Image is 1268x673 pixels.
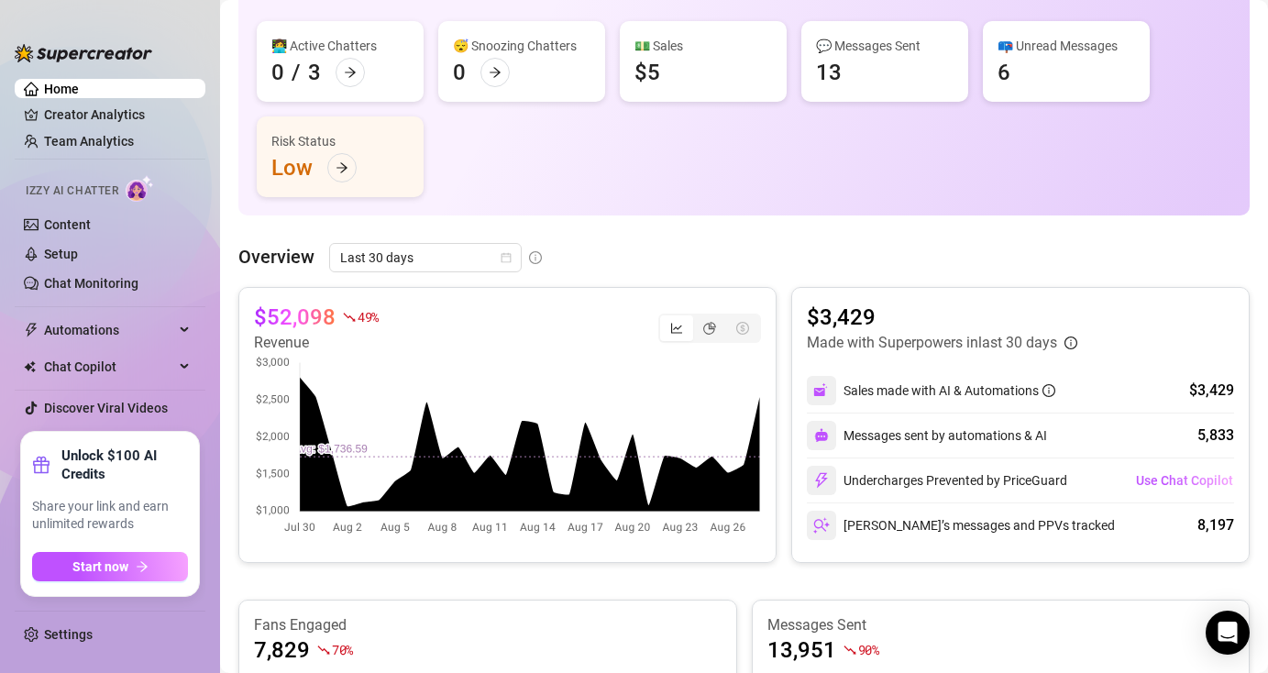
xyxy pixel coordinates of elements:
[658,314,761,343] div: segmented control
[317,644,330,656] span: fall
[254,303,336,332] article: $52,098
[44,401,168,415] a: Discover Viral Videos
[489,66,502,79] span: arrow-right
[344,66,357,79] span: arrow-right
[44,315,174,345] span: Automations
[44,627,93,642] a: Settings
[72,559,128,574] span: Start now
[126,175,154,202] img: AI Chatter
[271,131,409,151] div: Risk Status
[453,36,590,56] div: 😴 Snoozing Chatters
[634,36,772,56] div: 💵 Sales
[453,58,466,87] div: 0
[44,276,138,291] a: Chat Monitoring
[858,641,879,658] span: 90 %
[308,58,321,87] div: 3
[703,322,716,335] span: pie-chart
[238,243,314,270] article: Overview
[736,322,749,335] span: dollar-circle
[44,134,134,149] a: Team Analytics
[1135,466,1234,495] button: Use Chat Copilot
[340,244,511,271] span: Last 30 days
[32,498,188,534] span: Share your link and earn unlimited rewards
[254,635,310,665] article: 7,829
[813,382,830,399] img: svg%3e
[670,322,683,335] span: line-chart
[136,560,149,573] span: arrow-right
[24,323,39,337] span: thunderbolt
[44,100,191,129] a: Creator Analytics
[634,58,660,87] div: $5
[24,360,36,373] img: Chat Copilot
[767,635,836,665] article: 13,951
[332,641,353,658] span: 70 %
[44,217,91,232] a: Content
[807,421,1047,450] div: Messages sent by automations & AI
[1189,380,1234,402] div: $3,429
[843,644,856,656] span: fall
[998,36,1135,56] div: 📪 Unread Messages
[254,615,722,635] article: Fans Engaged
[1197,425,1234,447] div: 5,833
[26,182,118,200] span: Izzy AI Chatter
[61,447,188,483] strong: Unlock $100 AI Credits
[15,44,152,62] img: logo-BBDzfeDw.svg
[501,252,512,263] span: calendar
[1206,611,1250,655] div: Open Intercom Messenger
[44,247,78,261] a: Setup
[44,352,174,381] span: Chat Copilot
[807,466,1067,495] div: Undercharges Prevented by PriceGuard
[998,58,1010,87] div: 6
[529,251,542,264] span: info-circle
[271,58,284,87] div: 0
[816,58,842,87] div: 13
[32,456,50,474] span: gift
[32,552,188,581] button: Start nowarrow-right
[1136,473,1233,488] span: Use Chat Copilot
[767,615,1235,635] article: Messages Sent
[271,36,409,56] div: 👩‍💻 Active Chatters
[1197,514,1234,536] div: 8,197
[843,381,1055,401] div: Sales made with AI & Automations
[814,428,829,443] img: svg%3e
[358,308,379,325] span: 49 %
[807,511,1115,540] div: [PERSON_NAME]’s messages and PPVs tracked
[807,332,1057,354] article: Made with Superpowers in last 30 days
[44,82,79,96] a: Home
[813,517,830,534] img: svg%3e
[254,332,379,354] article: Revenue
[807,303,1077,332] article: $3,429
[1042,384,1055,397] span: info-circle
[813,472,830,489] img: svg%3e
[816,36,954,56] div: 💬 Messages Sent
[343,311,356,324] span: fall
[336,161,348,174] span: arrow-right
[1064,336,1077,349] span: info-circle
